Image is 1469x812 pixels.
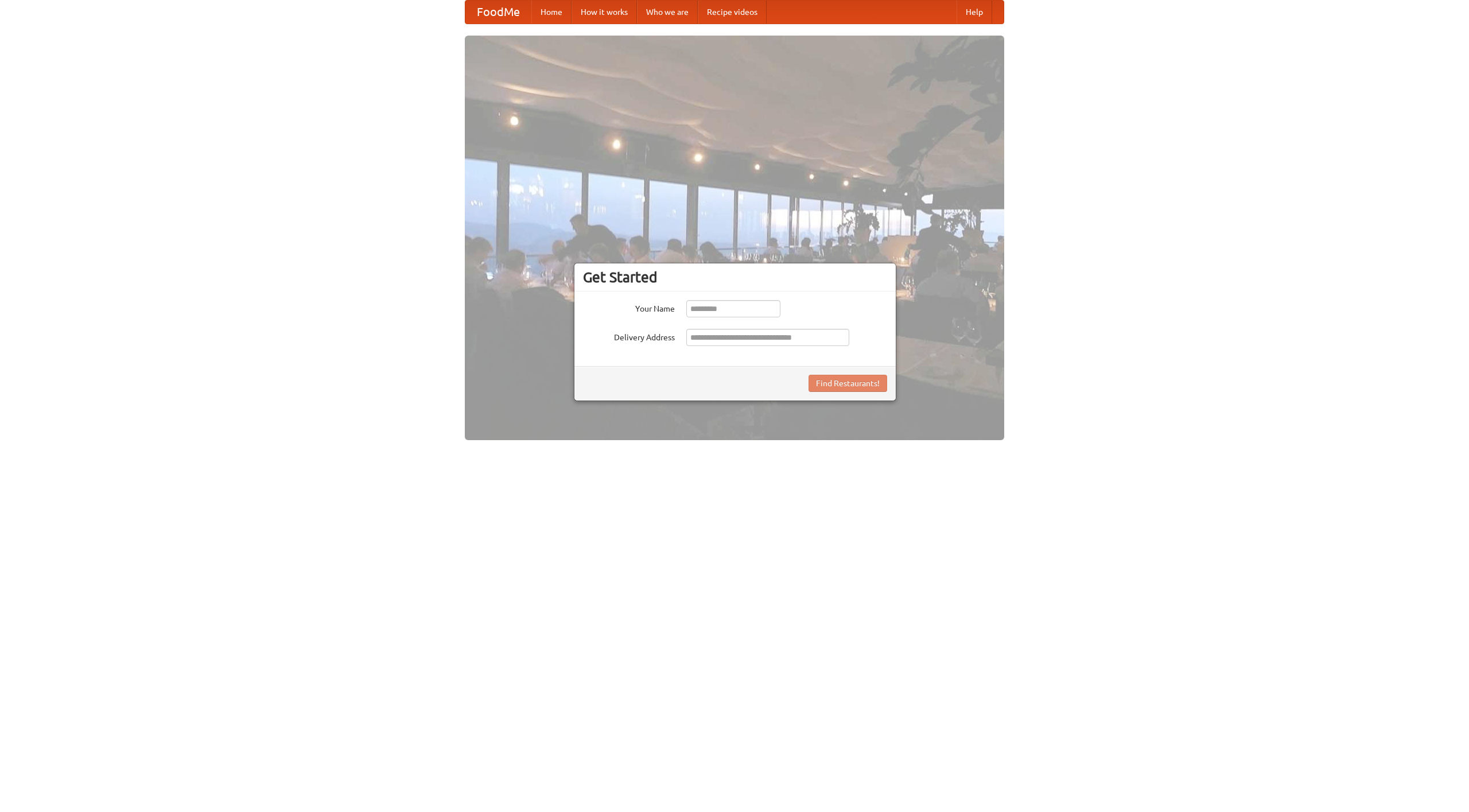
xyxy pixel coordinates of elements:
a: FoodMe [465,1,531,24]
button: Find Restaurants! [809,375,887,392]
a: Home [531,1,572,24]
label: Delivery Address [583,329,675,343]
h3: Get Started [583,269,887,286]
label: Your Name [583,300,675,314]
a: Recipe videos [698,1,767,24]
a: Who we are [637,1,698,24]
a: Help [957,1,992,24]
a: How it works [572,1,637,24]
